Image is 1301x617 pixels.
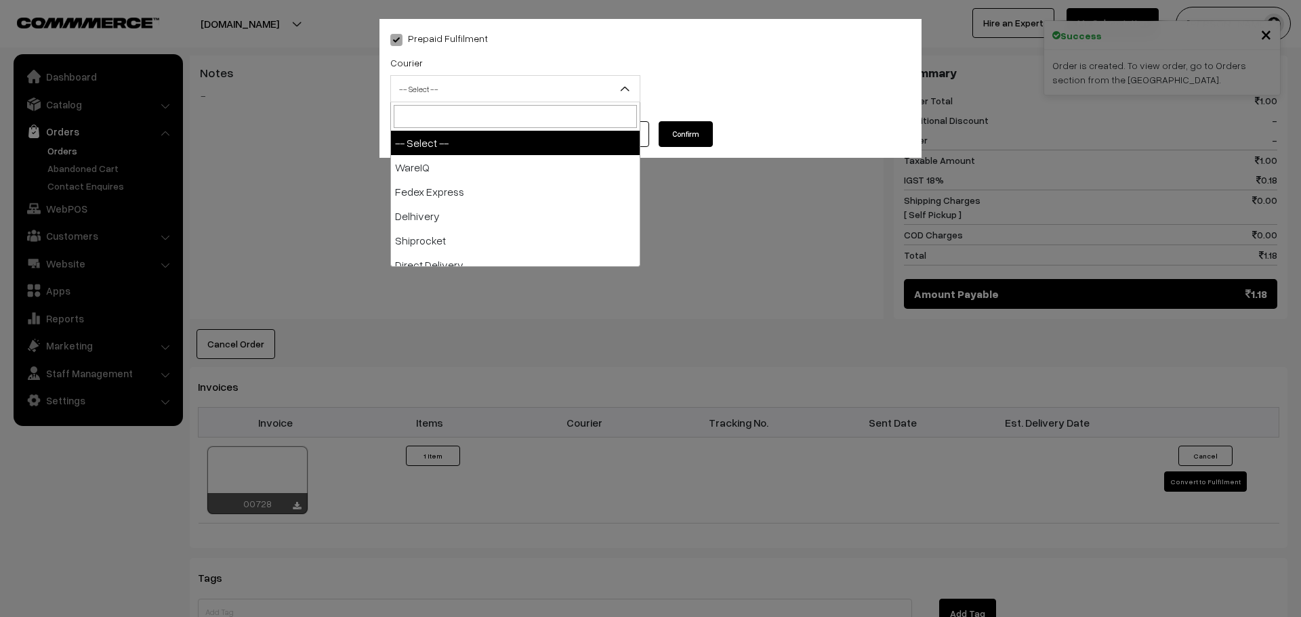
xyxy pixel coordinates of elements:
[391,77,640,101] span: -- Select --
[390,75,640,102] span: -- Select --
[391,228,640,253] li: Shiprocket
[391,155,640,179] li: WareIQ
[390,56,423,70] label: Courier
[391,204,640,228] li: Delhivery
[391,253,640,277] li: Direct Delivery
[390,31,488,45] label: Prepaid Fulfilment
[391,131,640,155] li: -- Select --
[391,179,640,204] li: Fedex Express
[659,121,713,147] button: Confirm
